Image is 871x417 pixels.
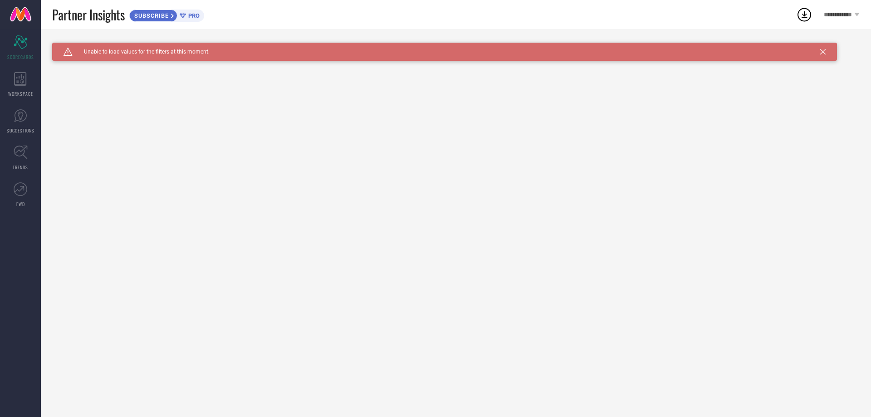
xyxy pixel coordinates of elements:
span: Unable to load values for the filters at this moment. [73,49,210,55]
span: Partner Insights [52,5,125,24]
span: TRENDS [13,164,28,171]
div: Open download list [796,6,812,23]
div: Unable to load filters at this moment. Please try later. [52,43,860,50]
span: PRO [186,12,200,19]
span: SUBSCRIBE [130,12,171,19]
span: SCORECARDS [7,54,34,60]
span: SUGGESTIONS [7,127,34,134]
span: WORKSPACE [8,90,33,97]
span: FWD [16,201,25,207]
a: SUBSCRIBEPRO [129,7,204,22]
